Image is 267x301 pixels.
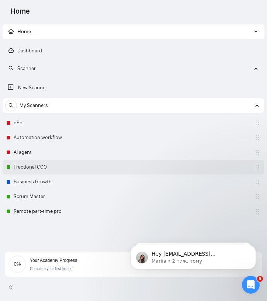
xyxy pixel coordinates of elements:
[8,48,42,54] a: dashboardDashboard
[6,103,17,108] span: search
[30,267,73,271] span: Complete your first lesson
[30,258,77,263] span: Your Academy Progress
[14,204,84,219] a: Remote part-time pro
[8,65,36,72] span: Scanner
[14,145,84,160] a: AI agent
[3,44,264,58] li: Dashboard
[14,189,84,204] a: Scrum Master
[254,194,260,200] span: holder
[254,179,260,185] span: holder
[254,208,260,214] span: holder
[5,100,17,111] button: search
[8,66,14,71] span: search
[242,276,260,294] iframe: Intercom live chat
[32,28,127,35] p: Message from Mariia, sent 2 тиж. тому
[8,262,26,266] span: 0%
[8,28,31,35] span: Home
[14,160,84,174] a: Fractional COO
[3,80,264,95] li: New Scanner
[3,98,264,219] li: My Scanners
[254,149,260,155] span: holder
[14,174,84,189] a: Business Growth
[20,98,48,113] span: My Scanners
[14,115,84,130] a: n8n
[14,130,84,145] a: Automation workflow
[32,21,127,115] span: Hey [EMAIL_ADDRESS][DOMAIN_NAME], Looks like your Upwork agency DM Wings ran out of connects. We ...
[8,284,15,291] span: double-left
[8,29,14,34] span: home
[119,229,267,281] iframe: Intercom notifications повідомлення
[254,164,260,170] span: holder
[257,276,263,282] span: 5
[8,80,259,95] a: New Scanner
[254,120,260,126] span: holder
[4,6,36,21] span: Home
[17,65,36,72] span: Scanner
[17,28,31,35] span: Home
[254,135,260,141] span: holder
